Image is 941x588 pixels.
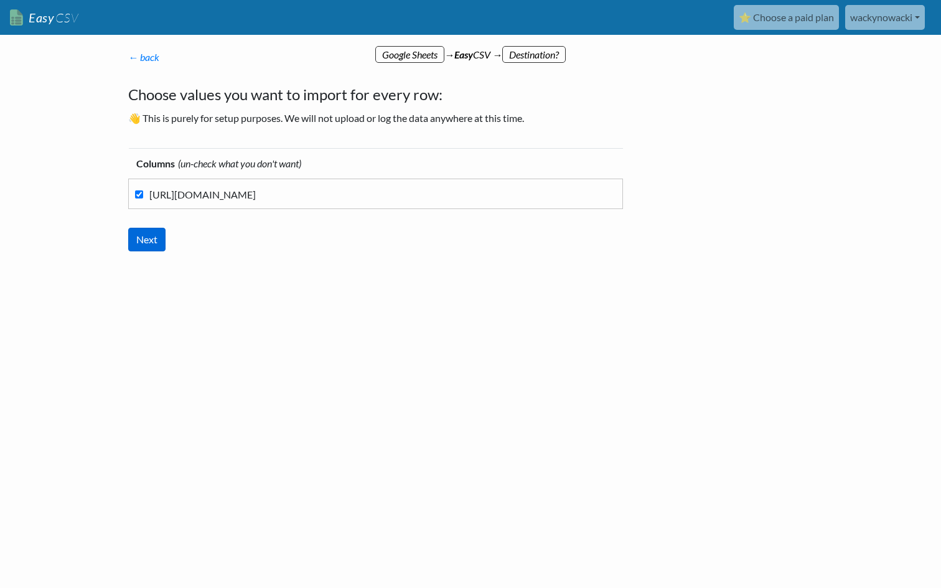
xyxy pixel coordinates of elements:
[10,5,78,30] a: EasyCSV
[135,190,143,198] input: [URL][DOMAIN_NAME]
[845,5,925,30] a: wackynowacki
[54,10,78,26] span: CSV
[734,5,839,30] a: ⭐ Choose a paid plan
[149,189,256,200] span: [URL][DOMAIN_NAME]
[879,526,926,573] iframe: Drift Widget Chat Controller
[128,228,166,251] input: Next
[178,157,301,169] i: (un-check what you don't want)
[129,149,623,179] th: Columns
[128,111,635,126] p: 👋 This is purely for setup purposes. We will not upload or log the data anywhere at this time.
[128,83,635,106] h4: Choose values you want to import for every row:
[116,35,825,62] div: → CSV →
[128,51,159,63] a: ← back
